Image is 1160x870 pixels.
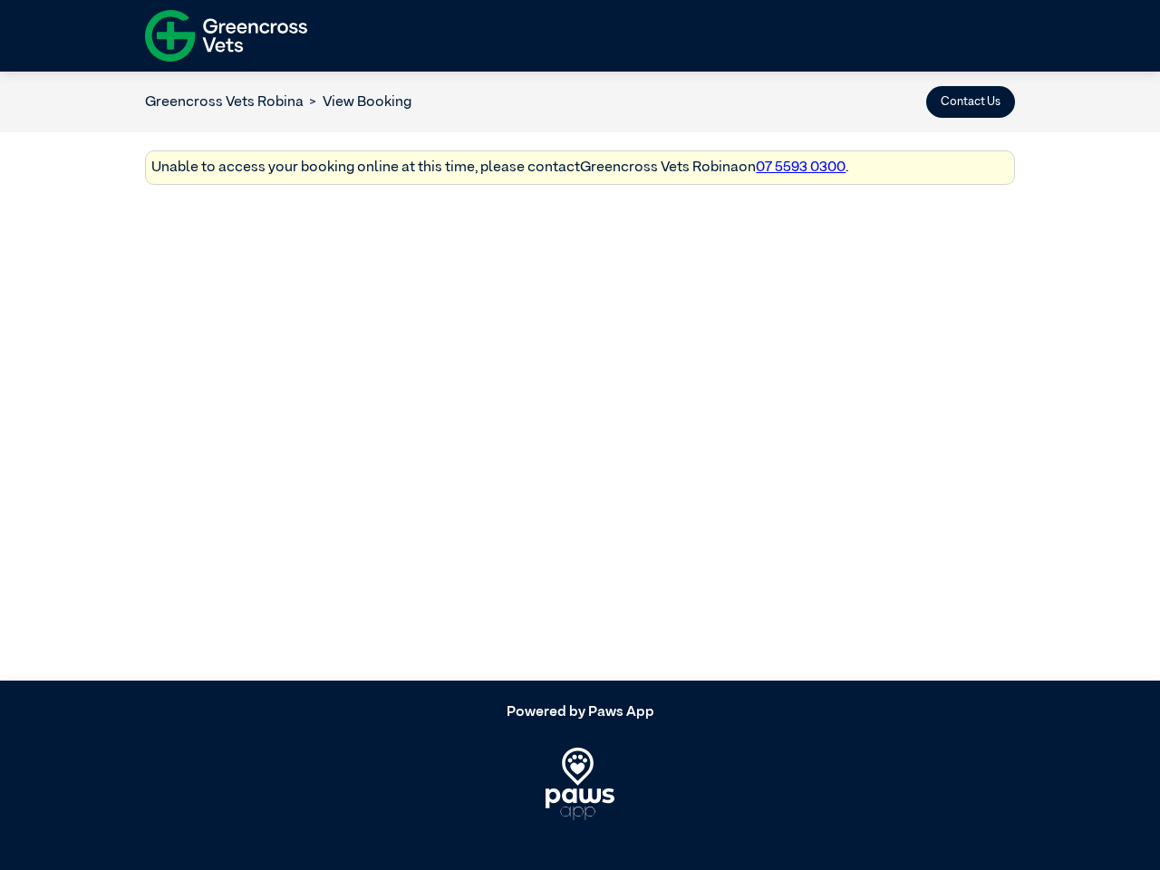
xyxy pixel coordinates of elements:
a: Greencross Vets Robina [145,95,304,110]
li: View Booking [304,92,411,113]
nav: breadcrumb [145,92,411,113]
img: PawsApp [546,748,615,820]
h5: Powered by Paws App [145,704,1015,721]
div: Unable to access your booking online at this time, please contact Greencross Vets Robina on . [145,150,1015,186]
button: Contact Us [926,86,1015,118]
img: f-logo [145,5,307,67]
a: 07 5593 0300 [756,160,846,175]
